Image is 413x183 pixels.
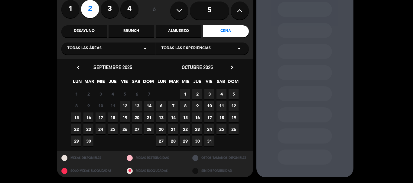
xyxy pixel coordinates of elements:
span: 15 [71,112,81,122]
span: Todas las áreas [67,46,102,52]
span: 12 [120,101,130,111]
span: 4 [108,89,118,99]
span: 25 [108,124,118,134]
span: MAR [169,78,179,88]
div: Almuerzo [156,25,201,37]
span: MIE [96,78,106,88]
div: Cena [203,25,249,37]
div: MESAS DISPONIBLES [57,151,122,164]
span: 27 [156,136,166,146]
span: 23 [83,124,93,134]
span: 29 [180,136,190,146]
span: 20 [132,112,142,122]
span: 9 [83,101,93,111]
div: MESAS BLOQUEADAS [122,164,188,177]
span: 17 [204,112,214,122]
span: 9 [192,101,202,111]
span: 19 [120,112,130,122]
span: MIE [180,78,190,88]
span: DOM [228,78,238,88]
span: 1 [71,89,81,99]
span: 25 [216,124,226,134]
span: 8 [71,101,81,111]
span: 21 [144,112,154,122]
div: Desayuno [61,25,107,37]
span: 20 [156,124,166,134]
i: chevron_right [229,64,235,71]
span: 13 [156,112,166,122]
div: MESAS RESTRINGIDAS [122,151,188,164]
span: 28 [144,124,154,134]
span: 24 [204,124,214,134]
span: DOM [143,78,153,88]
div: OTROS TAMAÑOS DIPONIBLES [188,151,253,164]
span: 24 [96,124,106,134]
span: 7 [144,89,154,99]
span: 15 [180,112,190,122]
span: 30 [192,136,202,146]
span: 16 [83,112,93,122]
span: 22 [180,124,190,134]
span: VIE [119,78,129,88]
span: SAB [216,78,226,88]
span: 19 [229,112,239,122]
span: 30 [83,136,93,146]
span: 5 [229,89,239,99]
span: 6 [156,101,166,111]
span: 13 [132,101,142,111]
span: 10 [96,101,106,111]
span: 7 [168,101,178,111]
span: MAR [84,78,94,88]
span: 18 [216,112,226,122]
span: 23 [192,124,202,134]
span: SAB [131,78,141,88]
span: 16 [192,112,202,122]
div: SIN DISPONIBILIDAD [188,164,253,177]
span: 27 [132,124,142,134]
span: octubre 2025 [182,64,213,70]
span: 2 [83,89,93,99]
span: 12 [229,101,239,111]
span: 5 [120,89,130,99]
span: Todas las experiencias [161,46,211,52]
span: 22 [71,124,81,134]
span: LUN [72,78,82,88]
span: 29 [71,136,81,146]
span: 6 [132,89,142,99]
span: 11 [108,101,118,111]
span: 26 [229,124,239,134]
span: 18 [108,112,118,122]
span: 21 [168,124,178,134]
span: 3 [204,89,214,99]
span: 8 [180,101,190,111]
span: 17 [96,112,106,122]
span: 31 [204,136,214,146]
span: septiembre 2025 [93,64,132,70]
span: 3 [96,89,106,99]
span: 14 [168,112,178,122]
span: 11 [216,101,226,111]
span: 2 [192,89,202,99]
span: 10 [204,101,214,111]
span: VIE [204,78,214,88]
span: JUE [192,78,202,88]
span: JUE [108,78,118,88]
span: 28 [168,136,178,146]
i: arrow_drop_down [236,45,243,52]
div: Brunch [109,25,154,37]
span: LUN [157,78,167,88]
span: 1 [180,89,190,99]
span: 4 [216,89,226,99]
i: chevron_left [75,64,81,71]
i: arrow_drop_down [141,45,149,52]
div: SOLO MESAS BLOQUEADAS [57,164,122,177]
span: 14 [144,101,154,111]
span: 26 [120,124,130,134]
